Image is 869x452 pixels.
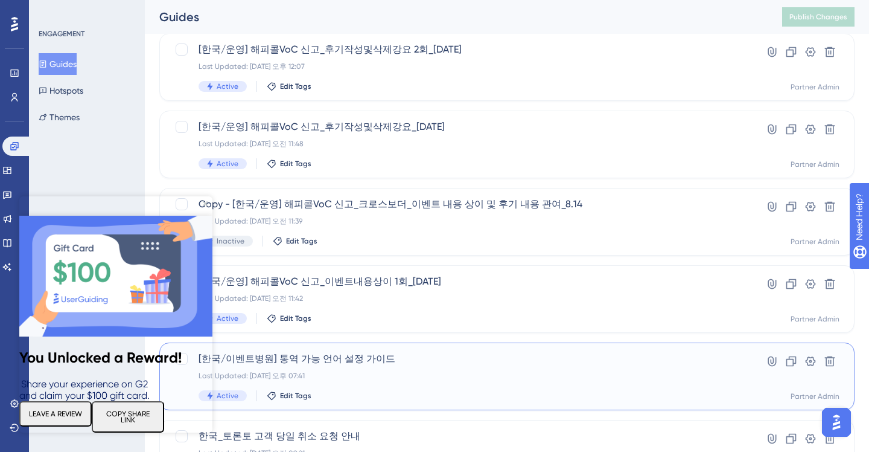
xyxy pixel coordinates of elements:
[159,8,752,25] div: Guides
[199,274,719,289] span: [한국/운영] 해피콜VoC 신고_이벤트내용상이 1회_[DATE]
[280,159,311,169] span: Edit Tags
[199,42,719,57] span: [한국/운영] 해피콜VoC 신고_후기작성및삭제강요 2회_[DATE]
[791,392,839,401] div: Partner Admin
[199,139,719,149] div: Last Updated: [DATE] 오전 11:48
[791,82,839,92] div: Partner Admin
[791,237,839,247] div: Partner Admin
[199,120,719,134] span: [한국/운영] 해피콜VoC 신고_후기작성및삭제강요_[DATE]
[286,236,317,246] span: Edit Tags
[217,391,238,401] span: Active
[39,29,84,39] div: ENGAGEMENT
[199,352,719,366] span: [한국/이벤트병원] 통역 가능 언어 설정 가이드
[791,160,839,169] div: Partner Admin
[28,3,75,18] span: Need Help?
[39,106,80,128] button: Themes
[789,12,847,22] span: Publish Changes
[199,371,719,381] div: Last Updated: [DATE] 오후 07:41
[782,7,855,27] button: Publish Changes
[217,159,238,169] span: Active
[267,391,311,401] button: Edit Tags
[273,236,317,246] button: Edit Tags
[280,82,311,91] span: Edit Tags
[267,314,311,323] button: Edit Tags
[280,391,311,401] span: Edit Tags
[199,62,719,71] div: Last Updated: [DATE] 오후 12:07
[199,429,719,444] span: 한국_토론토 고객 당일 취소 요청 안내
[199,216,719,226] div: Last Updated: [DATE] 오전 11:39
[199,294,719,303] div: Last Updated: [DATE] 오전 11:42
[39,53,77,75] button: Guides
[267,82,311,91] button: Edit Tags
[39,80,83,102] button: Hotspots
[2,182,129,193] span: Share your experience on G2
[818,404,855,441] iframe: UserGuiding AI Assistant Launcher
[791,314,839,324] div: Partner Admin
[267,159,311,169] button: Edit Tags
[199,197,719,211] span: Copy - [한국/운영] 해피콜VoC 신고_크로스보더_이벤트 내용 상이 및 후기 내용 관여_8.14
[280,314,311,323] span: Edit Tags
[217,82,238,91] span: Active
[217,236,244,246] span: Inactive
[72,205,145,236] button: COPY SHARE LINK
[217,314,238,323] span: Active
